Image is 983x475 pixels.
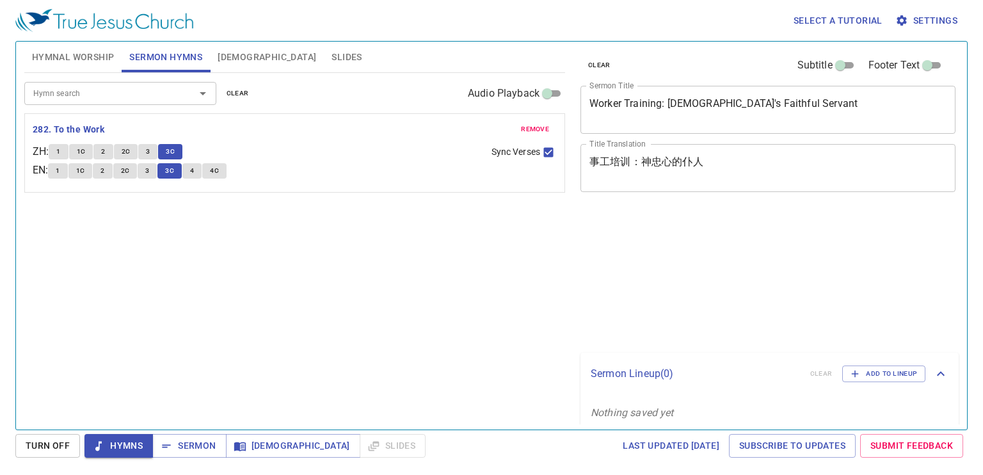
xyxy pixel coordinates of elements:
span: 1C [77,146,86,157]
span: Hymns [95,438,143,454]
span: clear [588,60,611,71]
span: 2C [122,146,131,157]
button: 1 [49,144,68,159]
span: Sync Verses [491,145,540,159]
b: 282. To the Work [33,122,104,138]
span: Add to Lineup [851,368,917,380]
button: 2C [114,144,138,159]
span: 4C [210,165,219,177]
span: 3C [165,165,174,177]
button: clear [219,86,257,101]
button: 3 [138,144,157,159]
button: 3C [158,144,182,159]
button: remove [513,122,557,137]
p: ZH : [33,144,49,159]
a: Submit Feedback [860,434,963,458]
span: Footer Text [868,58,920,73]
span: 2C [121,165,130,177]
span: [DEMOGRAPHIC_DATA] [218,49,316,65]
p: EN : [33,163,48,178]
button: Hymns [84,434,153,458]
span: clear [227,88,249,99]
button: Sermon [152,434,226,458]
span: Select a tutorial [794,13,883,29]
iframe: from-child [575,205,882,348]
span: Settings [898,13,957,29]
span: [DEMOGRAPHIC_DATA] [236,438,350,454]
button: 1 [48,163,67,179]
button: Add to Lineup [842,366,925,382]
button: 4 [182,163,202,179]
span: Turn Off [26,438,70,454]
button: 4C [202,163,227,179]
button: 1C [69,144,93,159]
span: Sermon [163,438,216,454]
span: 3 [145,165,149,177]
img: True Jesus Church [15,9,193,32]
button: 2C [113,163,138,179]
button: [DEMOGRAPHIC_DATA] [226,434,360,458]
p: Sermon Lineup ( 0 ) [591,366,800,382]
div: Sermon Lineup(0)clearAdd to Lineup [580,353,959,395]
button: clear [580,58,618,73]
span: Hymnal Worship [32,49,115,65]
a: Subscribe to Updates [729,434,856,458]
span: 2 [101,146,105,157]
button: 3C [157,163,182,179]
span: remove [521,124,549,135]
span: Audio Playback [468,86,539,101]
a: Last updated [DATE] [618,434,724,458]
button: Open [194,85,212,102]
span: 1 [56,165,60,177]
span: 4 [190,165,194,177]
span: Submit Feedback [870,438,953,454]
i: Nothing saved yet [591,407,674,419]
textarea: Worker Training: [DEMOGRAPHIC_DATA]'s Faithful Servant [589,97,947,122]
span: 3 [146,146,150,157]
span: Subscribe to Updates [739,438,845,454]
button: 1C [68,163,93,179]
span: 1 [56,146,60,157]
button: Turn Off [15,434,80,458]
button: 282. To the Work [33,122,107,138]
span: 2 [100,165,104,177]
textarea: 事工培训：神忠心的仆人 [589,156,947,180]
span: Slides [332,49,362,65]
button: Select a tutorial [788,9,888,33]
button: Settings [893,9,963,33]
span: Last updated [DATE] [623,438,719,454]
span: Subtitle [797,58,833,73]
span: 3C [166,146,175,157]
span: Sermon Hymns [129,49,202,65]
button: 3 [138,163,157,179]
button: 2 [93,144,113,159]
span: 1C [76,165,85,177]
button: 2 [93,163,112,179]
